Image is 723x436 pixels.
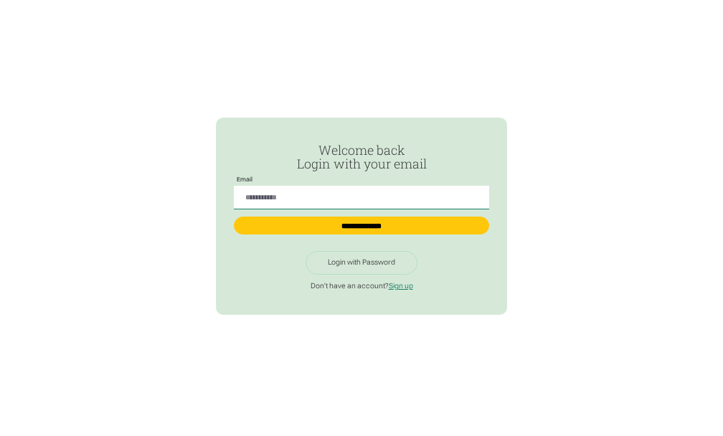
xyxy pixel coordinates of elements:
h2: Welcome back Login with your email [234,143,488,171]
label: Email [234,176,255,184]
p: Don't have an account? [234,282,488,291]
div: Login with Password [328,258,395,267]
form: Passwordless Login [234,143,488,244]
a: Sign up [389,282,413,290]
